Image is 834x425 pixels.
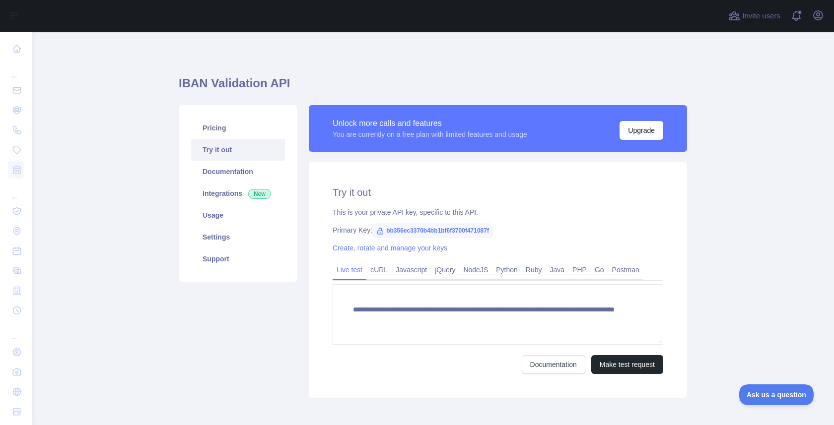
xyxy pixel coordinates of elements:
[522,262,546,278] a: Ruby
[191,182,285,204] a: Integrations New
[591,262,608,278] a: Go
[568,262,591,278] a: PHP
[608,262,643,278] a: Postman
[248,189,271,199] span: New
[333,118,527,129] div: Unlock more calls and features
[191,226,285,248] a: Settings
[431,262,459,278] a: jQuery
[8,60,24,79] div: ...
[191,161,285,182] a: Documentation
[191,139,285,161] a: Try it out
[8,321,24,341] div: ...
[333,185,663,199] h2: Try it out
[372,223,493,238] span: bb356ec3370b4bb1bf6f3700f471087f
[742,10,780,22] span: Invite users
[459,262,492,278] a: NodeJS
[392,262,431,278] a: Javascript
[191,204,285,226] a: Usage
[546,262,569,278] a: Java
[8,181,24,200] div: ...
[333,207,663,217] div: This is your private API key, specific to this API.
[739,384,814,405] iframe: Toggle Customer Support
[333,225,663,235] div: Primary Key:
[366,262,392,278] a: cURL
[179,75,687,99] h1: IBAN Validation API
[191,248,285,270] a: Support
[522,355,585,374] a: Documentation
[191,117,285,139] a: Pricing
[333,129,527,139] div: You are currently on a free plan with limited features and usage
[620,121,663,140] button: Upgrade
[591,355,663,374] button: Make test request
[726,8,782,24] button: Invite users
[492,262,522,278] a: Python
[333,244,447,252] a: Create, rotate and manage your keys
[333,262,366,278] a: Live test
